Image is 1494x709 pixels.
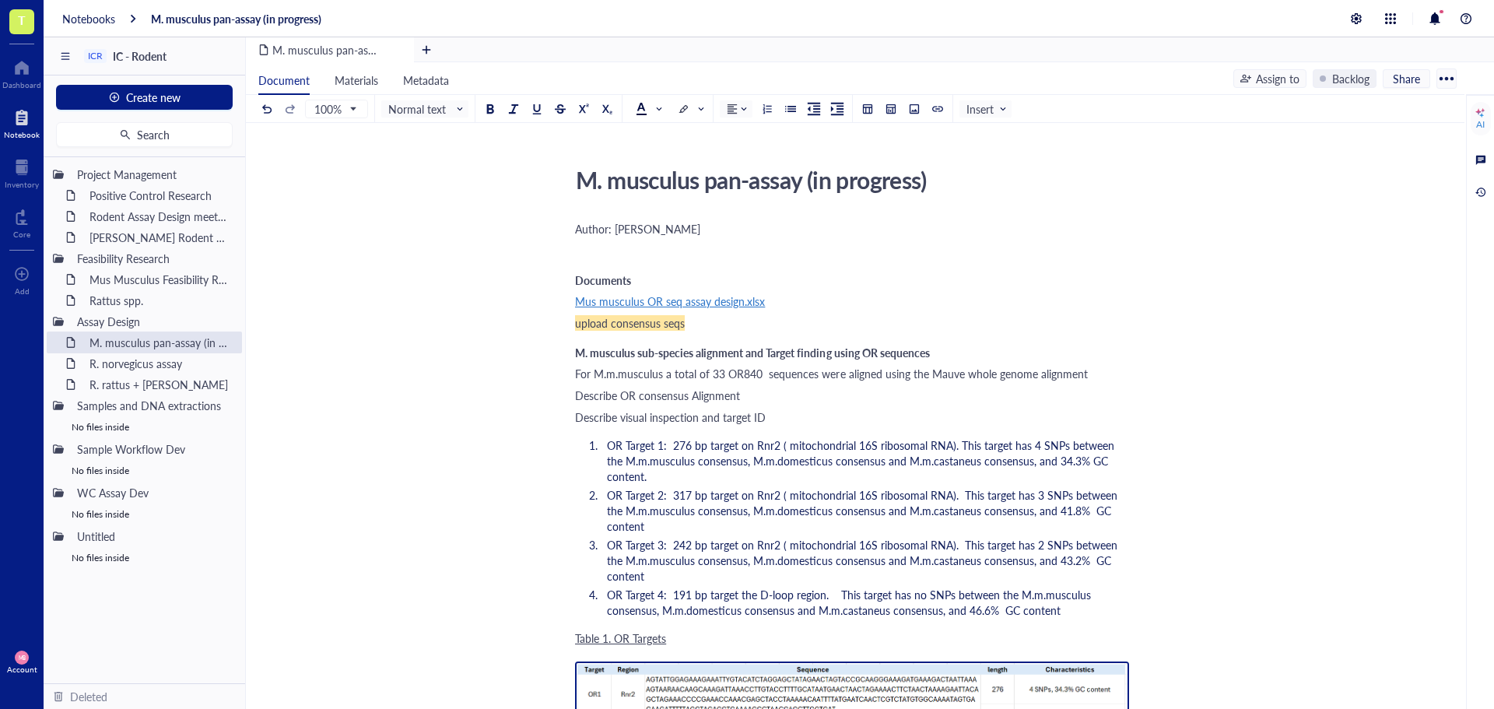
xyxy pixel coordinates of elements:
span: Author: [PERSON_NAME] [575,221,700,237]
div: Rodent Assay Design meeting_[DATE] [82,205,236,227]
button: Share [1383,69,1430,88]
div: AI [1476,118,1485,131]
span: For M.m.musculus a total of 33 OR840 sequences were aligned using the Mauve whole genome alignment [575,366,1088,381]
a: Dashboard [2,55,41,90]
div: WC Assay Dev [70,482,236,504]
span: Materials [335,72,378,88]
span: Metadata [403,72,449,88]
div: Assay Design [70,311,236,332]
div: [PERSON_NAME] Rodent Test Full Proposal [82,226,236,248]
a: Core [13,205,30,239]
div: Notebook [4,130,40,139]
div: M. musculus pan-assay (in progress) [82,332,236,353]
div: Samples and DNA extractions [70,395,236,416]
div: No files inside [47,547,242,569]
span: Insert [966,102,1008,116]
div: Untitled [70,525,236,547]
span: Describe OR consensus Alignment [575,388,740,403]
div: M. musculus pan-assay (in progress) [569,160,1123,199]
span: T [18,10,26,30]
div: Mus Musculus Feasibility Research [82,269,236,290]
span: OR Target 1: 276 bp target on Rnr2 ( mitochondrial 16S ribosomal RNA). This target has 4 SNPs bet... [607,437,1117,484]
div: Backlog [1332,70,1369,87]
span: MB [18,655,25,661]
span: Mus musculus OR seq assay design.xlsx [575,293,765,309]
button: Search [56,122,233,147]
div: R. norvegicus assay [82,353,236,374]
div: Dashboard [2,80,41,90]
span: Normal text [388,102,465,116]
span: OR Target 4: 191 bp target the D-loop region. This target has no SNPs between the M.m.musculus co... [607,587,1094,618]
div: No files inside [47,460,242,482]
span: IC - Rodent [113,48,167,64]
span: Document [258,72,310,88]
div: Add [15,286,30,296]
button: Create new [56,85,233,110]
span: OR Target 2: 317 bp target on Rnr2 ( mitochondrial 16S ribosomal RNA). This target has 3 SNPs bet... [607,487,1120,534]
span: Search [137,128,170,141]
span: 100% [314,102,356,116]
a: M. musculus pan-assay (in progress) [151,12,321,26]
div: Positive Control Research [82,184,236,206]
div: ICR [88,51,103,61]
a: Inventory [5,155,39,189]
div: R. rattus + [PERSON_NAME] [82,374,236,395]
span: Documents [575,272,631,288]
div: No files inside [47,504,242,525]
div: Project Management [70,163,236,185]
div: Sample Workflow Dev [70,438,236,460]
div: Core [13,230,30,239]
div: Account [7,665,37,674]
span: OR Target 3: 242 bp target on Rnr2 ( mitochondrial 16S ribosomal RNA). This target has 2 SNPs bet... [607,537,1120,584]
div: Assign to [1256,70,1299,87]
a: Notebook [4,105,40,139]
span: Share [1393,72,1420,86]
span: Describe visual inspection and target ID [575,409,766,425]
span: M. musculus sub-species alignment and Target finding using OR sequences [575,345,930,360]
div: Inventory [5,180,39,189]
div: No files inside [47,416,242,438]
div: Rattus spp. [82,290,236,311]
div: Deleted [70,688,107,705]
span: Create new [126,91,181,104]
span: Table 1. OR Targets [575,630,666,646]
a: Notebooks [62,12,115,26]
span: upload consensus seqs [575,315,685,331]
div: Feasibility Research [70,247,236,269]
